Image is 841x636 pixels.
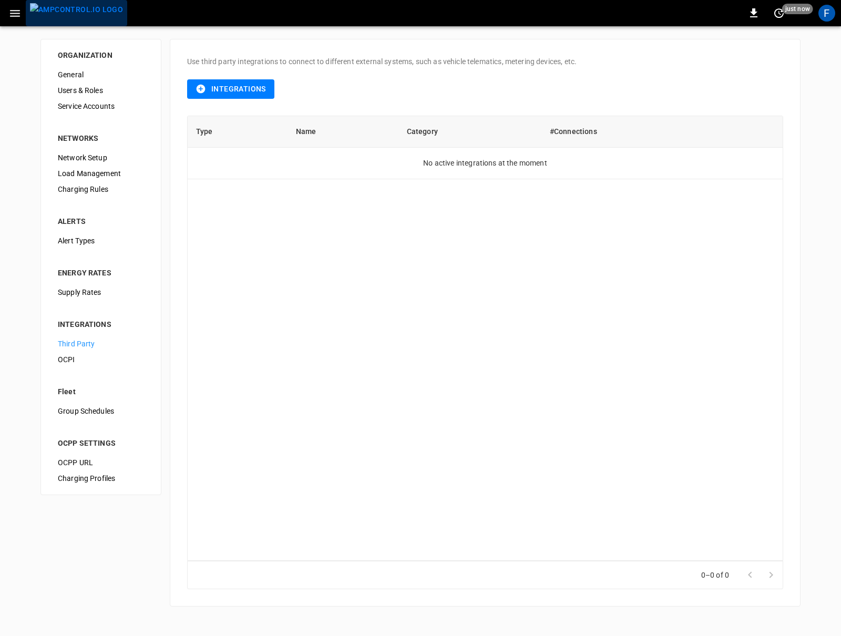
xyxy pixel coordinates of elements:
[58,152,144,163] span: Network Setup
[49,470,152,486] div: Charging Profiles
[782,4,813,14] span: just now
[187,56,783,67] p: Use third party integrations to connect to different external systems, such as vehicle telematics...
[58,216,144,227] div: ALERTS
[58,69,144,80] span: General
[49,284,152,300] div: Supply Rates
[49,455,152,470] div: OCPP URL
[188,116,288,148] th: Type
[49,336,152,352] div: Third Party
[58,406,144,417] span: Group Schedules
[58,319,144,330] div: INTEGRATIONS
[288,116,398,148] th: Name
[58,50,144,60] div: ORGANIZATION
[187,79,274,99] button: Integrations
[49,233,152,249] div: Alert Types
[58,386,144,397] div: Fleet
[49,150,152,166] div: Network Setup
[58,133,144,143] div: NETWORKS
[49,403,152,419] div: Group Schedules
[398,116,541,148] th: Category
[58,287,144,298] span: Supply Rates
[58,168,144,179] span: Load Management
[58,457,144,468] span: OCPP URL
[58,268,144,278] div: ENERGY RATES
[771,5,787,22] button: set refresh interval
[58,101,144,112] span: Service Accounts
[49,98,152,114] div: Service Accounts
[188,148,783,179] td: No active integrations at the moment
[818,5,835,22] div: profile-icon
[49,67,152,83] div: General
[58,85,144,96] span: Users & Roles
[58,438,144,448] div: OCPP SETTINGS
[58,235,144,247] span: Alert Types
[49,166,152,181] div: Load Management
[541,116,733,148] th: #Connections
[58,473,144,484] span: Charging Profiles
[58,338,144,350] span: Third Party
[58,184,144,195] span: Charging Rules
[58,354,144,365] span: OCPI
[49,352,152,367] div: OCPI
[49,181,152,197] div: Charging Rules
[49,83,152,98] div: Users & Roles
[30,3,123,16] img: ampcontrol.io logo
[701,570,729,580] p: 0–0 of 0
